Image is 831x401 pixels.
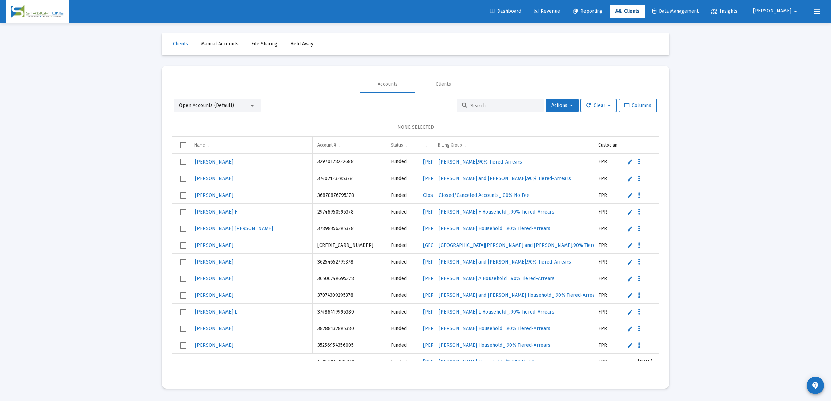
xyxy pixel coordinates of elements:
[317,142,336,148] div: Account #
[423,159,461,165] span: [PERSON_NAME]
[422,257,462,267] a: [PERSON_NAME]
[173,41,188,47] span: Clients
[484,5,527,18] a: Dashboard
[194,340,234,350] a: [PERSON_NAME]
[195,342,233,348] span: [PERSON_NAME]
[385,287,386,304] td: 403b
[11,5,64,18] img: Dashboard
[439,242,617,248] span: [GEOGRAPHIC_DATA][PERSON_NAME] and [PERSON_NAME].90% Tiered-Arrears
[423,276,491,282] span: [PERSON_NAME] A Household
[391,192,413,199] div: Funded
[423,292,461,298] span: [PERSON_NAME]
[627,159,633,165] a: Edit
[438,290,600,300] a: [PERSON_NAME] and [PERSON_NAME] Household_.90% Tiered-Arrears
[391,209,413,216] div: Funded
[438,174,572,184] a: [PERSON_NAME] and [PERSON_NAME].90% Tiered-Arrears
[594,354,633,370] td: FPR
[195,209,237,215] span: [PERSON_NAME] F
[179,102,234,108] span: Open Accounts (Default)
[194,324,234,334] a: [PERSON_NAME]
[422,224,462,234] a: [PERSON_NAME]
[195,309,237,315] span: [PERSON_NAME] L
[194,307,238,317] a: [PERSON_NAME] L
[180,342,186,349] div: Select row
[567,5,608,18] a: Reporting
[194,257,234,267] a: [PERSON_NAME]
[391,309,413,316] div: Funded
[422,174,462,184] a: [PERSON_NAME]
[391,142,403,148] div: Status
[791,5,800,18] mat-icon: arrow_drop_down
[633,187,683,204] td: [DATE]
[598,142,618,148] div: Custodian
[180,259,186,265] div: Select row
[313,137,385,153] td: Column Account #
[546,99,579,112] button: Actions
[313,304,385,320] td: 37486419995380
[313,254,385,270] td: 36254652795378
[251,41,277,47] span: File Sharing
[180,209,186,215] div: Select row
[423,326,487,332] span: [PERSON_NAME] Household
[195,259,233,265] span: [PERSON_NAME]
[551,102,573,108] span: Actions
[433,137,594,153] td: Column Billing Group
[391,158,413,165] div: Funded
[439,192,530,198] span: Closed/Canceled Accounts_.00% No Fee
[194,207,238,217] a: [PERSON_NAME] F
[594,254,633,270] td: FPR
[422,324,487,334] a: [PERSON_NAME] Household
[423,242,533,248] span: [GEOGRAPHIC_DATA][PERSON_NAME] Household
[385,137,386,153] td: Column Type
[594,270,633,287] td: FPR
[195,226,273,232] span: [PERSON_NAME] [PERSON_NAME]
[619,99,657,112] button: Columns
[573,8,603,14] span: Reporting
[439,342,550,348] span: [PERSON_NAME] Household_.90% Tiered-Arrears
[438,224,551,234] a: [PERSON_NAME] Household_.90% Tiered-Arrears
[313,204,385,220] td: 29746950595378
[422,274,492,284] a: [PERSON_NAME] A Household
[439,159,522,165] span: [PERSON_NAME].90% Tiered-Arrears
[438,142,462,148] div: Billing Group
[385,320,386,337] td: 457b
[627,292,633,299] a: Edit
[391,175,413,182] div: Funded
[627,276,633,282] a: Edit
[313,170,385,187] td: 37402123295378
[594,187,633,204] td: FPR
[180,226,186,232] div: Select row
[172,137,659,378] div: Data grid
[439,292,599,298] span: [PERSON_NAME] and [PERSON_NAME] Household_.90% Tiered-Arrears
[529,5,566,18] a: Revenue
[586,102,611,108] span: Clear
[313,320,385,337] td: 38288132895380
[404,142,409,148] span: Show filter options for column 'Status'
[633,287,683,304] td: [DATE]
[594,287,633,304] td: FPR
[624,102,651,108] span: Columns
[385,270,386,287] td: 403b
[313,187,385,204] td: 36878876795378
[423,176,461,182] span: [PERSON_NAME]
[706,5,743,18] a: Insights
[594,220,633,237] td: FPR
[386,137,418,153] td: Column Status
[195,326,233,332] span: [PERSON_NAME]
[438,340,551,350] a: [PERSON_NAME] Household_.90% Tiered-Arrears
[313,287,385,304] td: 37074309295378
[594,304,633,320] td: FPR
[439,309,554,315] span: [PERSON_NAME] L Household_.90% Tiered-Arrears
[594,170,633,187] td: FPR
[633,220,683,237] td: [DATE]
[470,103,539,109] input: Search
[195,176,233,182] span: [PERSON_NAME]
[753,8,791,14] span: [PERSON_NAME]
[246,37,283,51] a: File Sharing
[627,209,633,215] a: Edit
[391,259,413,266] div: Funded
[180,192,186,199] div: Select row
[290,41,313,47] span: Held Away
[633,154,683,170] td: [DATE]
[627,259,633,265] a: Edit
